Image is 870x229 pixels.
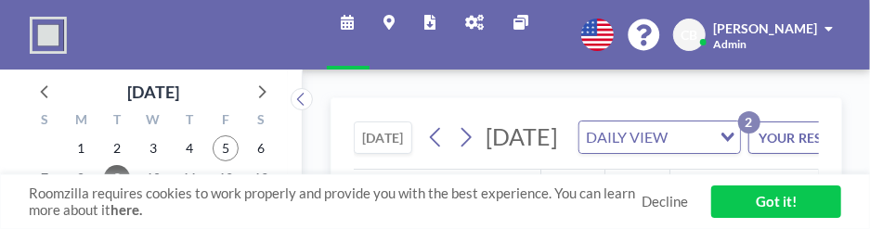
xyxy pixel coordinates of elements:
[29,184,642,220] span: Roomzilla requires cookies to work properly and provide you with the best experience. You can lea...
[354,121,412,154] button: [DATE]
[583,125,672,149] span: DAILY VIEW
[243,109,279,134] div: S
[713,37,747,51] span: Admin
[249,135,275,161] span: Saturday, September 6, 2025
[249,165,275,191] span: Saturday, September 13, 2025
[68,165,94,191] span: Monday, September 8, 2025
[140,165,166,191] span: Wednesday, September 10, 2025
[136,109,172,134] div: W
[104,165,130,191] span: Tuesday, September 9, 2025
[68,135,94,161] span: Monday, September 1, 2025
[642,193,688,210] a: Decline
[104,135,130,161] span: Tuesday, September 2, 2025
[27,109,63,134] div: S
[674,125,709,149] input: Search for option
[32,165,58,191] span: Sunday, September 7, 2025
[176,135,202,161] span: Thursday, September 4, 2025
[213,135,239,161] span: Friday, September 5, 2025
[176,165,202,191] span: Thursday, September 11, 2025
[30,17,67,54] img: organization-logo
[738,111,760,134] p: 2
[63,109,99,134] div: M
[486,122,559,150] span: [DATE]
[127,79,179,105] div: [DATE]
[140,135,166,161] span: Wednesday, September 3, 2025
[579,121,740,153] div: Search for option
[713,20,817,36] span: [PERSON_NAME]
[682,27,698,44] span: CB
[171,109,207,134] div: T
[99,109,136,134] div: T
[207,109,243,134] div: F
[213,165,239,191] span: Friday, September 12, 2025
[711,185,841,218] a: Got it!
